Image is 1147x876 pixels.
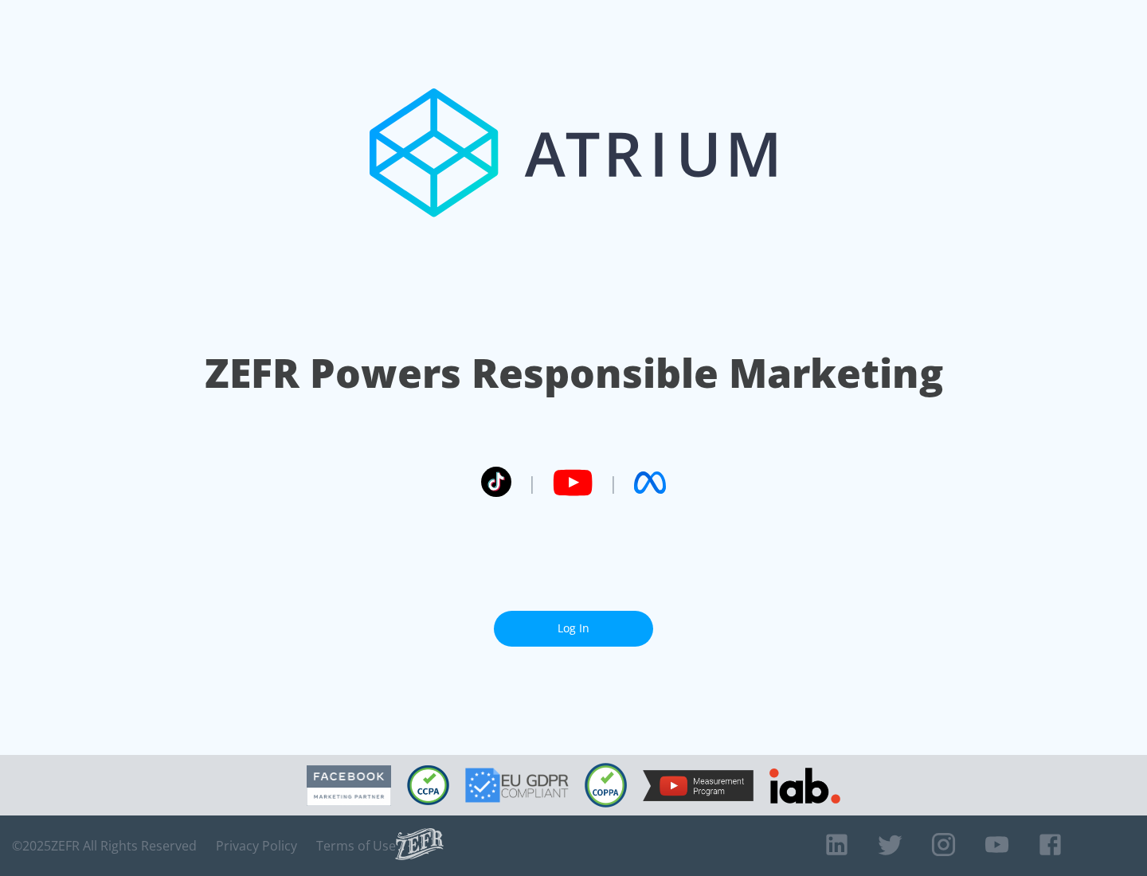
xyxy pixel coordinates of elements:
img: GDPR Compliant [465,768,569,803]
a: Terms of Use [316,838,396,854]
img: CCPA Compliant [407,765,449,805]
h1: ZEFR Powers Responsible Marketing [205,346,943,401]
a: Privacy Policy [216,838,297,854]
img: COPPA Compliant [585,763,627,808]
img: Facebook Marketing Partner [307,765,391,806]
span: | [527,471,537,495]
span: © 2025 ZEFR All Rights Reserved [12,838,197,854]
img: IAB [769,768,840,804]
img: YouTube Measurement Program [643,770,754,801]
a: Log In [494,611,653,647]
span: | [609,471,618,495]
